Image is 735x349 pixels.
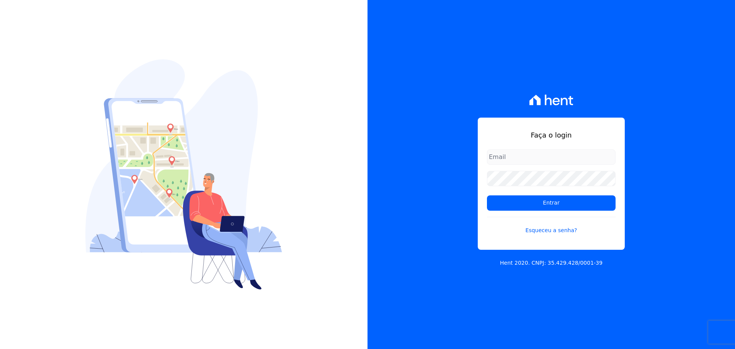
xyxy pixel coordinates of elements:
[500,259,603,267] p: Hent 2020. CNPJ: 35.429.428/0001-39
[487,195,616,211] input: Entrar
[487,130,616,140] h1: Faça o login
[85,59,282,290] img: Login
[487,149,616,165] input: Email
[487,217,616,234] a: Esqueceu a senha?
